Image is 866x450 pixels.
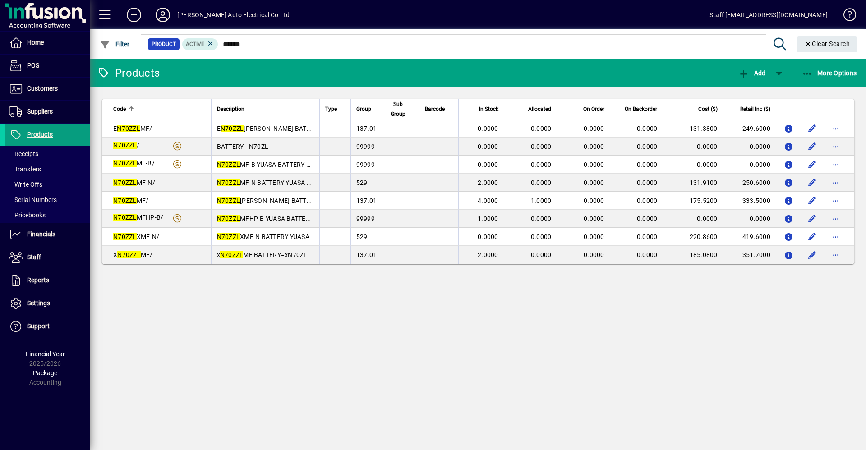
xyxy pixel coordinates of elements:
[5,78,90,100] a: Customers
[531,215,552,222] span: 0.0000
[584,161,604,168] span: 0.0000
[5,207,90,223] a: Pricebooks
[5,246,90,269] a: Staff
[9,181,42,188] span: Write Offs
[217,215,370,222] span: MFHP-B YUASA BATTERY ECON = MF
[805,139,820,154] button: Edit
[531,161,552,168] span: 0.0000
[829,193,843,208] button: More options
[531,197,552,204] span: 1.0000
[152,40,176,49] span: Product
[531,125,552,132] span: 0.0000
[113,125,152,132] span: E MF/
[113,214,137,221] em: N70ZZL
[584,233,604,240] span: 0.0000
[356,233,368,240] span: 529
[5,161,90,177] a: Transfers
[709,8,828,22] div: Staff [EMAIL_ADDRESS][DOMAIN_NAME]
[217,233,309,240] span: XMF-N BATTERY YUASA
[9,196,57,203] span: Serial Numbers
[583,104,604,114] span: On Order
[217,179,240,186] em: N70ZZL
[5,146,90,161] a: Receipts
[5,55,90,77] a: POS
[113,104,126,114] span: Code
[217,104,244,114] span: Description
[723,192,776,210] td: 333.5000
[425,104,453,114] div: Barcode
[217,161,354,168] span: MF-B YUASA BATTERY HIGH CAPACITY
[113,214,163,221] span: MFHP-B/
[356,104,371,114] span: Group
[217,251,308,258] span: x MF BATTERY=xN70ZL
[325,104,337,114] span: Type
[5,223,90,246] a: Financials
[723,174,776,192] td: 250.6000
[5,315,90,338] a: Support
[356,251,377,258] span: 137.01
[356,125,377,132] span: 137.01
[217,197,343,204] span: [PERSON_NAME] BATTERY= N70ZL
[117,125,140,132] em: N70ZZL
[637,143,658,150] span: 0.0000
[478,179,498,186] span: 2.0000
[148,7,177,23] button: Profile
[637,197,658,204] span: 0.0000
[120,7,148,23] button: Add
[27,322,50,330] span: Support
[113,197,137,204] em: N70ZZL
[797,36,857,52] button: Clear
[97,36,132,52] button: Filter
[5,292,90,315] a: Settings
[829,230,843,244] button: More options
[584,251,604,258] span: 0.0000
[637,179,658,186] span: 0.0000
[670,192,723,210] td: 175.5200
[805,193,820,208] button: Edit
[33,369,57,377] span: Package
[5,269,90,292] a: Reports
[623,104,666,114] div: On Backorder
[800,65,859,81] button: More Options
[113,179,137,186] em: N70ZZL
[625,104,657,114] span: On Backorder
[723,138,776,156] td: 0.0000
[829,121,843,136] button: More options
[584,197,604,204] span: 0.0000
[217,179,324,186] span: MF-N BATTERY YUASA ECON
[805,230,820,244] button: Edit
[113,160,155,167] span: MF-B/
[27,299,50,307] span: Settings
[584,215,604,222] span: 0.0000
[637,161,658,168] span: 0.0000
[805,121,820,136] button: Edit
[9,150,38,157] span: Receipts
[27,85,58,92] span: Customers
[804,40,850,47] span: Clear Search
[177,8,290,22] div: [PERSON_NAME] Auto Electrical Co Ltd
[113,233,159,240] span: XMF-N/
[356,104,379,114] div: Group
[217,215,240,222] em: N70ZZL
[738,69,765,77] span: Add
[113,142,137,149] em: N70ZZL
[670,138,723,156] td: 0.0000
[829,175,843,190] button: More options
[9,211,46,219] span: Pricebooks
[356,215,375,222] span: 99999
[113,160,137,167] em: N70ZZL
[113,104,183,114] div: Code
[670,156,723,174] td: 0.0000
[637,233,658,240] span: 0.0000
[26,350,65,358] span: Financial Year
[478,251,498,258] span: 2.0000
[464,104,507,114] div: In Stock
[805,157,820,172] button: Edit
[570,104,612,114] div: On Order
[805,211,820,226] button: Edit
[325,104,345,114] div: Type
[584,179,604,186] span: 0.0000
[637,251,658,258] span: 0.0000
[740,104,770,114] span: Retail Inc ($)
[113,197,148,204] span: MF/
